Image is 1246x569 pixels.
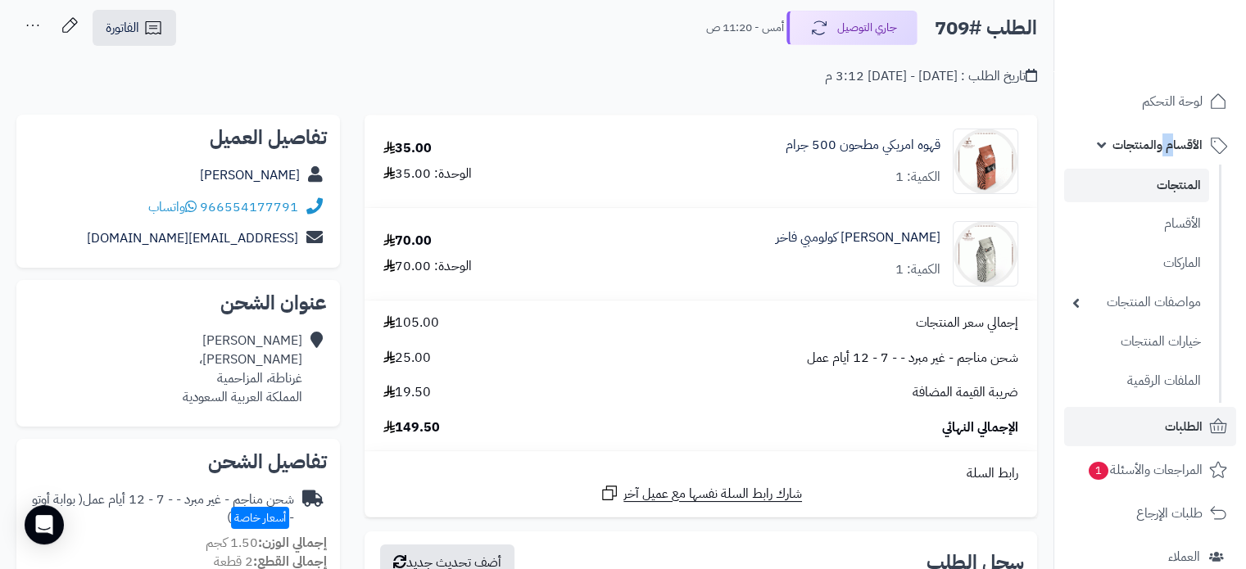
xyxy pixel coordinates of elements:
img: logo-2.png [1135,12,1230,47]
div: 70.00 [383,232,432,251]
a: الفاتورة [93,10,176,46]
div: شحن مناجم - غير مبرد - - 7 - 12 أيام عمل [29,490,294,528]
small: 1.50 كجم [206,533,327,553]
a: [PERSON_NAME] كولومبي فاخر [776,228,940,247]
span: شحن مناجم - غير مبرد - - 7 - 12 أيام عمل [807,349,1018,368]
div: رابط السلة [371,464,1031,483]
a: الملفات الرقمية [1064,364,1209,399]
div: الوحدة: 35.00 [383,165,472,183]
span: طلبات الإرجاع [1136,502,1203,525]
span: 149.50 [383,418,440,437]
div: [PERSON_NAME] [PERSON_NAME]، غرناطة، المزاحمية المملكة العربية السعودية [183,332,302,406]
a: طلبات الإرجاع [1064,494,1236,533]
a: 966554177791 [200,197,298,217]
a: واتساب [148,197,197,217]
a: الأقسام [1064,206,1209,242]
h2: عنوان الشحن [29,293,327,313]
button: جاري التوصيل [786,11,918,45]
div: تاريخ الطلب : [DATE] - [DATE] 3:12 م [825,67,1037,86]
div: الكمية: 1 [895,260,940,279]
span: ضريبة القيمة المضافة [913,383,1018,402]
h2: الطلب #709 [935,11,1037,45]
strong: إجمالي الوزن: [258,533,327,553]
span: 19.50 [383,383,431,402]
span: الفاتورة [106,18,139,38]
span: الطلبات [1165,415,1203,438]
a: المراجعات والأسئلة1 [1064,450,1236,490]
span: 105.00 [383,314,439,332]
img: 1704971680-%D8%AD%D8%A8-%D8%A7%D8%B3%D8%A8%D8%B1%D9%8A%D8%B3%D9%88-1-%D9%83--%D8%A8%D8%B1%D9%8A%D... [954,221,1017,287]
span: العملاء [1168,545,1200,568]
img: 1696328983-%D9%82%D9%87%D9%88%D8%A9-%D8%A3%D9%85%D8%B1%D9%8A%D9%83%D9%8A-90x90.gif [954,129,1017,194]
a: المنتجات [1064,169,1209,202]
a: قهوه امريكي مطحون 500 جرام [786,136,940,155]
h2: تفاصيل العميل [29,128,327,147]
div: الوحدة: 70.00 [383,257,472,276]
span: لوحة التحكم [1142,90,1203,113]
span: الأقسام والمنتجات [1112,133,1203,156]
span: 25.00 [383,349,431,368]
div: 35.00 [383,139,432,158]
span: الإجمالي النهائي [942,418,1018,437]
a: خيارات المنتجات [1064,324,1209,359]
span: أسعار خاصة [231,507,289,529]
a: [EMAIL_ADDRESS][DOMAIN_NAME] [87,228,298,248]
a: الطلبات [1064,407,1236,446]
a: لوحة التحكم [1064,82,1236,121]
div: الكمية: 1 [895,168,940,187]
span: 1 [1089,462,1108,480]
span: شارك رابط السلة نفسها مع عميل آخر [623,485,802,504]
a: شارك رابط السلة نفسها مع عميل آخر [600,483,802,504]
span: المراجعات والأسئلة [1087,458,1203,481]
span: ( بوابة أوتو - ) [32,490,294,528]
a: الماركات [1064,246,1209,281]
a: [PERSON_NAME] [200,165,300,185]
h2: تفاصيل الشحن [29,452,327,472]
div: Open Intercom Messenger [25,505,64,544]
a: مواصفات المنتجات [1064,285,1209,320]
span: إجمالي سعر المنتجات [916,314,1018,332]
small: أمس - 11:20 ص [706,20,784,36]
